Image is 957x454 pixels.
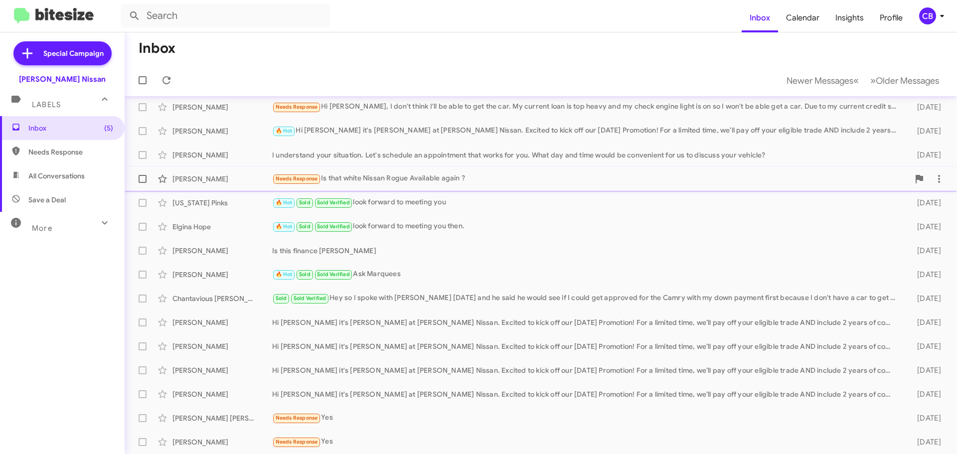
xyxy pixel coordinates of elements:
[272,269,901,280] div: Ask Marquees
[172,317,272,327] div: [PERSON_NAME]
[172,365,272,375] div: [PERSON_NAME]
[901,437,949,447] div: [DATE]
[172,437,272,447] div: [PERSON_NAME]
[827,3,872,32] a: Insights
[299,271,311,278] span: Sold
[272,173,909,184] div: Is that white Nissan Rogue Available again ?
[272,317,901,327] div: Hi [PERSON_NAME] it's [PERSON_NAME] at [PERSON_NAME] Nissan. Excited to kick off our [DATE] Promo...
[870,74,876,87] span: »
[172,198,272,208] div: [US_STATE] Pinks
[172,389,272,399] div: [PERSON_NAME]
[876,75,939,86] span: Older Messages
[299,223,311,230] span: Sold
[911,7,946,24] button: CB
[32,100,61,109] span: Labels
[901,341,949,351] div: [DATE]
[172,102,272,112] div: [PERSON_NAME]
[272,436,901,448] div: Yes
[317,199,350,206] span: Sold Verified
[28,123,113,133] span: Inbox
[28,147,113,157] span: Needs Response
[172,341,272,351] div: [PERSON_NAME]
[172,294,272,303] div: Chantavious [PERSON_NAME]
[272,221,901,232] div: look forward to meeting you then.
[276,271,293,278] span: 🔥 Hot
[901,198,949,208] div: [DATE]
[19,74,106,84] div: [PERSON_NAME] Nissan
[781,70,865,91] button: Previous
[901,150,949,160] div: [DATE]
[781,70,945,91] nav: Page navigation example
[901,294,949,303] div: [DATE]
[172,150,272,160] div: [PERSON_NAME]
[172,126,272,136] div: [PERSON_NAME]
[172,270,272,280] div: [PERSON_NAME]
[901,270,949,280] div: [DATE]
[901,317,949,327] div: [DATE]
[901,246,949,256] div: [DATE]
[172,246,272,256] div: [PERSON_NAME]
[272,125,901,137] div: Hi [PERSON_NAME] it's [PERSON_NAME] at [PERSON_NAME] Nissan. Excited to kick off our [DATE] Promo...
[901,222,949,232] div: [DATE]
[272,101,901,113] div: Hi [PERSON_NAME], I don't think I'll be able to get the car. My current loan is top heavy and my ...
[272,341,901,351] div: Hi [PERSON_NAME] it's [PERSON_NAME] at [PERSON_NAME] Nissan. Excited to kick off our [DATE] Promo...
[919,7,936,24] div: CB
[272,197,901,208] div: look forward to meeting you
[317,271,350,278] span: Sold Verified
[28,171,85,181] span: All Conversations
[276,223,293,230] span: 🔥 Hot
[276,295,287,302] span: Sold
[272,246,901,256] div: Is this finance [PERSON_NAME]
[901,389,949,399] div: [DATE]
[299,199,311,206] span: Sold
[272,412,901,424] div: Yes
[276,128,293,134] span: 🔥 Hot
[872,3,911,32] a: Profile
[276,415,318,421] span: Needs Response
[172,174,272,184] div: [PERSON_NAME]
[901,126,949,136] div: [DATE]
[272,365,901,375] div: Hi [PERSON_NAME] it's [PERSON_NAME] at [PERSON_NAME] Nissan. Excited to kick off our [DATE] Promo...
[172,413,272,423] div: [PERSON_NAME] [PERSON_NAME]
[742,3,778,32] a: Inbox
[901,365,949,375] div: [DATE]
[43,48,104,58] span: Special Campaign
[901,102,949,112] div: [DATE]
[276,199,293,206] span: 🔥 Hot
[172,222,272,232] div: Elgina Hope
[778,3,827,32] a: Calendar
[13,41,112,65] a: Special Campaign
[104,123,113,133] span: (5)
[32,224,52,233] span: More
[901,413,949,423] div: [DATE]
[864,70,945,91] button: Next
[276,104,318,110] span: Needs Response
[28,195,66,205] span: Save a Deal
[276,175,318,182] span: Needs Response
[294,295,326,302] span: Sold Verified
[272,389,901,399] div: Hi [PERSON_NAME] it's [PERSON_NAME] at [PERSON_NAME] Nissan. Excited to kick off our [DATE] Promo...
[853,74,859,87] span: «
[787,75,853,86] span: Newer Messages
[272,293,901,304] div: Hey so I️ spoke with [PERSON_NAME] [DATE] and he said he would see if I️ could get approved for t...
[121,4,330,28] input: Search
[139,40,175,56] h1: Inbox
[317,223,350,230] span: Sold Verified
[276,439,318,445] span: Needs Response
[272,150,901,160] div: I understand your situation. Let's schedule an appointment that works for you. What day and time ...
